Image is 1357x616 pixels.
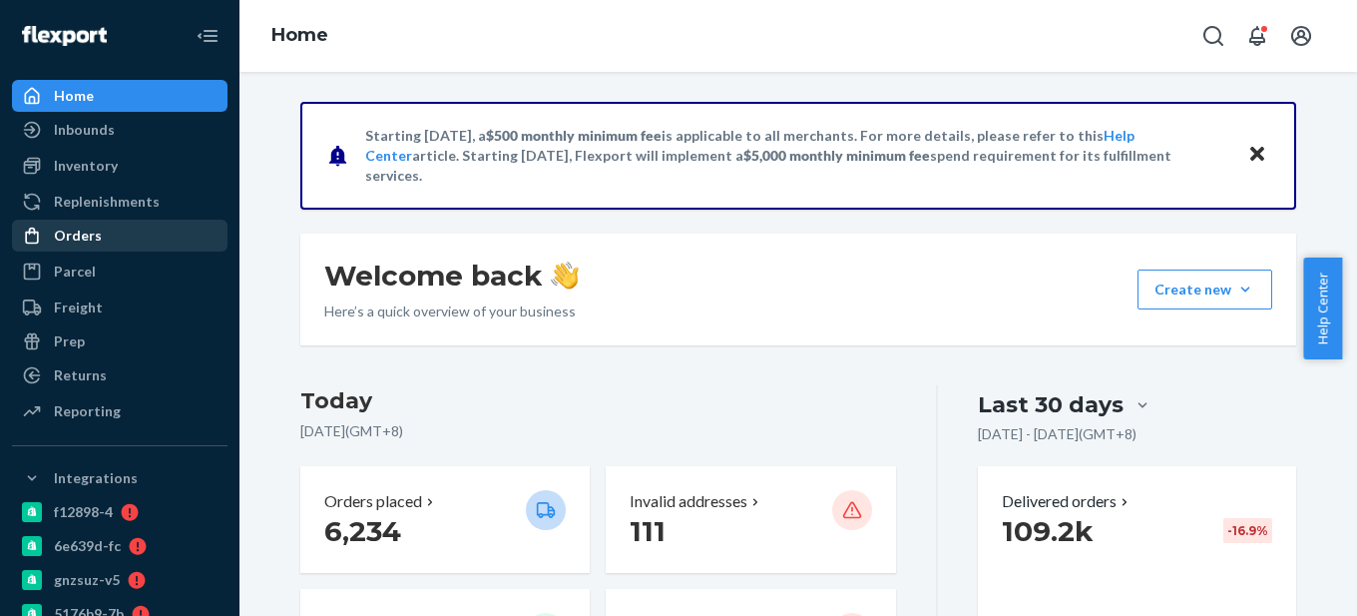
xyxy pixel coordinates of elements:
span: 109.2k [1002,514,1094,548]
a: Home [12,80,227,112]
div: Freight [54,298,103,317]
div: Integrations [54,468,138,488]
div: Orders [54,226,102,246]
button: Invalid addresses 111 [606,466,895,573]
div: -16.9 % [1223,518,1272,543]
div: Last 30 days [978,389,1124,420]
span: 111 [630,514,666,548]
a: Returns [12,359,227,391]
div: Replenishments [54,192,160,212]
a: Freight [12,292,227,323]
h1: Welcome back [324,258,579,294]
button: Delivered orders [1002,490,1132,513]
a: Replenishments [12,186,227,218]
ol: breadcrumbs [255,7,344,65]
div: Parcel [54,262,96,282]
button: Orders placed 6,234 [300,466,590,573]
img: Flexport logo [22,26,107,46]
button: Help Center [1303,258,1342,359]
a: Prep [12,325,227,357]
button: Close [1244,141,1270,170]
img: hand-wave emoji [551,262,579,290]
a: Inventory [12,150,227,182]
span: 6,234 [324,514,401,548]
a: f12898-4 [12,496,227,528]
a: gnzsuz-v5 [12,564,227,596]
span: $5,000 monthly minimum fee [743,147,930,164]
a: Reporting [12,395,227,427]
p: [DATE] ( GMT+8 ) [300,421,896,441]
button: Integrations [12,462,227,494]
button: Close Navigation [188,16,227,56]
a: Home [271,24,328,46]
a: Inbounds [12,114,227,146]
a: Orders [12,220,227,252]
div: 6e639d-fc [54,536,121,556]
p: Starting [DATE], a is applicable to all merchants. For more details, please refer to this article... [365,126,1228,186]
div: Inbounds [54,120,115,140]
div: f12898-4 [54,502,113,522]
button: Create new [1137,270,1272,309]
button: Open Search Box [1193,16,1233,56]
div: Home [54,86,94,106]
div: gnzsuz-v5 [54,570,120,590]
div: Reporting [54,401,121,421]
a: Parcel [12,256,227,288]
div: Inventory [54,156,118,176]
button: Open account menu [1281,16,1321,56]
div: Returns [54,365,107,385]
p: [DATE] - [DATE] ( GMT+8 ) [978,424,1136,444]
a: 6e639d-fc [12,530,227,562]
h3: Today [300,385,896,417]
span: $500 monthly minimum fee [486,127,662,144]
p: Invalid addresses [630,490,747,513]
div: Prep [54,331,85,351]
p: Here’s a quick overview of your business [324,302,579,321]
button: Open notifications [1237,16,1277,56]
p: Orders placed [324,490,422,513]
